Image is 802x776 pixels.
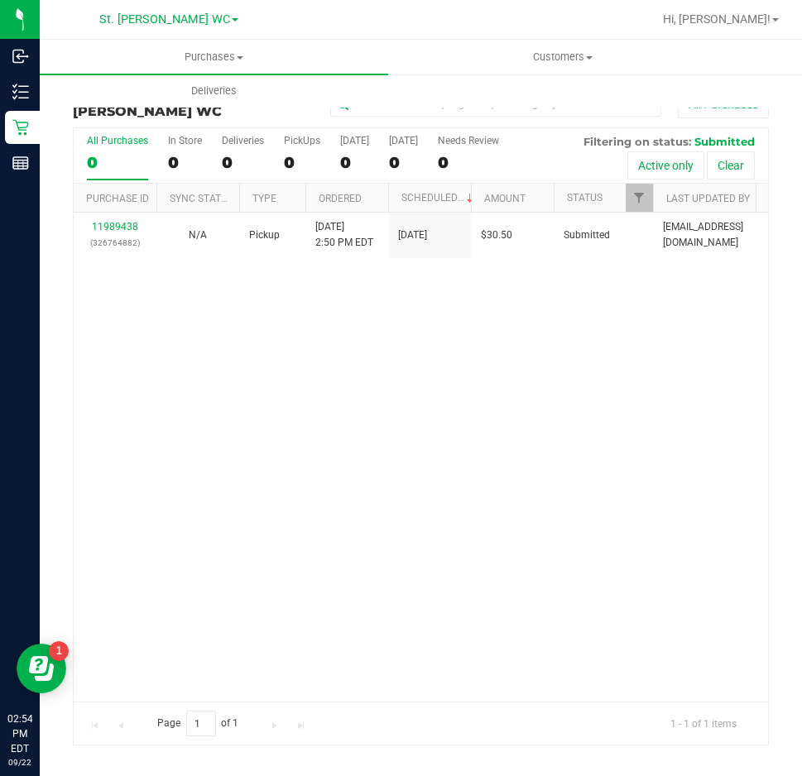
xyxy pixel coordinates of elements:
span: 1 - 1 of 1 items [657,711,750,735]
span: Deliveries [169,84,259,98]
inline-svg: Reports [12,155,29,171]
div: Deliveries [222,135,264,146]
a: Purchases [40,40,388,74]
span: $30.50 [481,228,512,243]
iframe: Resource center [17,644,66,693]
inline-svg: Inbound [12,48,29,65]
span: Not Applicable [189,229,207,241]
div: 0 [222,153,264,172]
span: Page of 1 [143,711,252,736]
div: 0 [87,153,148,172]
span: [DATE] 2:50 PM EDT [315,219,373,251]
div: Needs Review [438,135,499,146]
button: N/A [189,228,207,243]
span: Purchases [40,50,388,65]
p: (326764882) [84,235,146,251]
a: Status [567,192,603,204]
button: Active only [627,151,704,180]
div: [DATE] [389,135,418,146]
span: Pickup [249,228,280,243]
a: Last Updated By [666,193,750,204]
a: Filter [626,184,653,212]
button: Clear [707,151,755,180]
div: 0 [284,153,320,172]
a: Scheduled [401,192,477,204]
div: 0 [340,153,369,172]
inline-svg: Inventory [12,84,29,100]
span: Customers [389,50,736,65]
span: Hi, [PERSON_NAME]! [663,12,771,26]
inline-svg: Retail [12,119,29,136]
a: 11989438 [92,221,138,232]
p: 09/22 [7,756,32,769]
div: All Purchases [87,135,148,146]
div: PickUps [284,135,320,146]
span: St. [PERSON_NAME] WC [99,12,230,26]
div: 0 [389,153,418,172]
p: 02:54 PM EDT [7,711,32,756]
a: Sync Status [170,193,233,204]
a: Amount [484,193,526,204]
div: [DATE] [340,135,369,146]
a: Customers [388,40,737,74]
div: 0 [438,153,499,172]
span: [DATE] [398,228,427,243]
span: Submitted [694,135,755,148]
iframe: Resource center unread badge [49,641,69,661]
a: Purchase ID [86,193,149,204]
div: In Store [168,135,202,146]
h3: Purchase Fulfillment: [73,89,305,118]
a: Type [252,193,276,204]
input: 1 [186,711,216,736]
span: Submitted [564,228,610,243]
a: Ordered [319,193,362,204]
a: Deliveries [40,74,388,108]
span: Filtering on status: [583,135,691,148]
div: 0 [168,153,202,172]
